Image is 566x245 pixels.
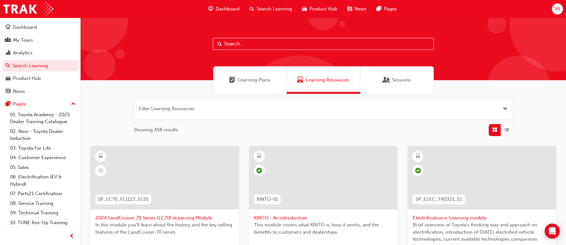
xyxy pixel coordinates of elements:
[306,76,349,84] span: Learning Resources
[8,163,78,172] a: 05. Sales
[360,66,434,94] a: SessionsSessions
[3,47,78,59] a: Analytics
[6,89,10,94] span: news-icon
[383,76,390,84] span: Sessions
[297,3,342,15] a: car-iconProduct Hub
[13,75,41,82] div: Product Hub
[13,100,26,108] div: Pages
[372,3,402,15] a: pages-iconPages
[98,168,104,173] span: learningRecordVerb_NONE-icon
[8,218,78,228] a: 10. TUNE Rev-Up Training
[229,76,235,84] span: Learning Plans
[504,126,509,134] span: List
[71,100,75,108] span: up-icon
[302,5,307,13] span: car-icon
[552,3,563,15] button: VB
[3,2,53,16] img: Trak
[254,214,393,222] span: KINTO - An introduction
[3,60,78,72] a: Search Learning
[203,3,245,15] a: guage-iconDashboard
[3,20,78,98] button: DashboardMy TeamAnalyticsSearch LearningProduct HubNews
[415,168,421,173] span: learningRecordVerb_COMPLETE-icon
[6,101,10,107] span: pages-icon
[95,214,234,222] span: 2024 LandCruiser 70 Series (LC70) eLearning Module
[3,21,78,33] a: Dashboard
[8,143,78,153] a: 03. Toyota For Life
[13,88,25,95] div: News
[8,189,78,199] a: 07. Parts21 Certification
[238,76,270,84] span: Learning Plans
[213,66,287,94] a: Learning PlansLearning Plans
[208,5,213,13] span: guage-icon
[6,25,10,30] span: guage-icon
[342,3,372,15] a: news-iconNews
[354,5,366,13] span: News
[216,5,240,13] span: Dashboard
[245,3,297,15] a: search-iconSearch Learning
[217,40,222,48] span: Search
[392,76,411,84] span: Sessions
[287,66,360,94] a: Learning ResourcesLearning Resources
[554,5,560,13] span: VB
[384,5,397,13] span: Pages
[416,152,420,160] span: learningResourceType_ELEARNING-icon
[415,196,462,203] span: SP_ELEC_TK0321_EL
[3,98,78,110] button: Pages
[413,214,551,222] span: Electrification e-Learning module
[3,73,78,84] a: Product Hub
[98,152,103,160] span: learningResourceType_ELEARNING-icon
[3,86,78,97] a: News
[6,76,10,81] span: car-icon
[250,5,254,13] span: search-icon
[8,208,78,218] a: 09. Technical Training
[257,152,261,160] span: learningResourceType_ELEARNING-icon
[6,38,10,43] span: people-icon
[6,63,10,69] span: search-icon
[309,5,337,13] span: Product Hub
[256,168,262,173] span: learningRecordVerb_PASS-icon
[213,38,434,50] input: Search...
[492,126,497,134] span: Grid
[8,127,78,143] a: 02. New - Toyota Dealer Induction
[297,76,303,84] span: Learning Resources
[254,221,393,236] span: This module covers what KINTO is, how it works, and the benefits to customers and dealerships.
[95,221,234,236] span: In this module you'll learn about the history and the key selling features of the LandCruiser 70 ...
[257,196,278,203] span: KINTO-01
[503,105,508,112] button: Open the filter
[8,172,78,189] a: 06. Electrification (EV & Hybrid)
[69,232,74,240] span: prev-icon
[8,153,78,163] a: 04. Customer Experience
[377,5,381,13] span: pages-icon
[3,34,78,46] a: My Team
[257,5,292,13] span: Search Learning
[98,196,149,203] span: SP_LC70_FL1123_EL01
[13,24,37,31] div: Dashboard
[347,5,352,13] span: news-icon
[6,50,10,56] span: chart-icon
[13,49,33,57] div: Analytics
[413,221,551,243] span: Brief overview of Toyota’s thinking way and approach on electrification, introduction of [DATE] e...
[13,37,33,44] div: My Team
[545,224,560,239] div: Open Intercom Messenger
[8,199,78,208] a: 08. Service Training
[8,110,78,127] a: 01. Toyota Academy - 2025 Dealer Training Catalogue
[134,126,178,134] span: Showing 458 results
